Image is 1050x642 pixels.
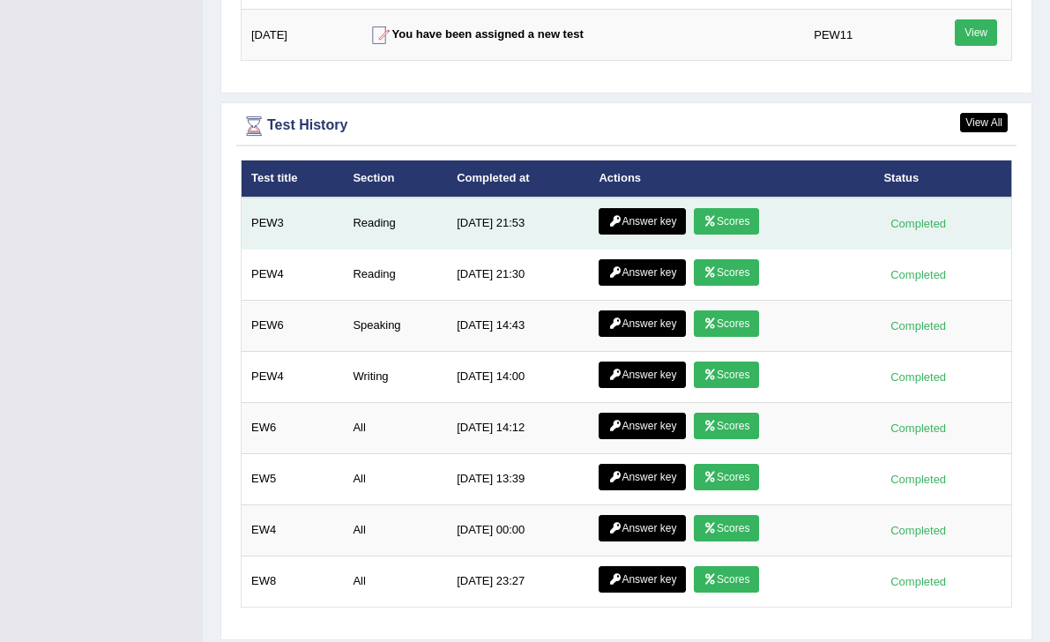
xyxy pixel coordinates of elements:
td: All [343,504,447,556]
td: PEW4 [242,351,344,402]
td: [DATE] [242,10,356,61]
td: [DATE] 00:00 [447,504,589,556]
td: [DATE] 21:53 [447,198,589,250]
th: Test title [242,160,344,198]
th: Status [874,160,1011,198]
a: Scores [694,515,759,541]
td: PEW6 [242,300,344,351]
th: Completed at [447,160,589,198]
a: Scores [694,310,759,337]
td: [DATE] 23:27 [447,556,589,607]
td: [DATE] 14:43 [447,300,589,351]
div: Test History [241,113,1012,139]
div: Completed [883,265,952,284]
div: Completed [883,368,952,386]
td: All [343,453,447,504]
td: [DATE] 21:30 [447,249,589,300]
td: Writing [343,351,447,402]
td: EW6 [242,402,344,453]
td: Reading [343,198,447,250]
th: Actions [589,160,874,198]
td: PEW3 [242,198,344,250]
td: All [343,402,447,453]
td: All [343,556,447,607]
td: [DATE] 14:00 [447,351,589,402]
a: Scores [694,259,759,286]
div: Completed [883,317,952,335]
div: Completed [883,214,952,233]
th: Section [343,160,447,198]
div: Completed [883,419,952,437]
a: Answer key [599,413,686,439]
a: Answer key [599,259,686,286]
a: Scores [694,362,759,388]
a: View All [960,113,1008,132]
a: Answer key [599,464,686,490]
td: EW5 [242,453,344,504]
td: PEW11 [804,10,905,61]
td: EW4 [242,504,344,556]
a: View [955,19,997,46]
a: Scores [694,464,759,490]
a: Scores [694,413,759,439]
div: Completed [883,470,952,489]
a: Scores [694,566,759,593]
strong: You have been assigned a new test [366,27,584,41]
a: Scores [694,208,759,235]
td: Speaking [343,300,447,351]
a: Answer key [599,208,686,235]
div: Completed [883,572,952,591]
td: EW8 [242,556,344,607]
a: Answer key [599,566,686,593]
a: Answer key [599,362,686,388]
td: PEW4 [242,249,344,300]
a: Answer key [599,515,686,541]
td: [DATE] 13:39 [447,453,589,504]
a: Answer key [599,310,686,337]
div: Completed [883,521,952,540]
td: Reading [343,249,447,300]
td: [DATE] 14:12 [447,402,589,453]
